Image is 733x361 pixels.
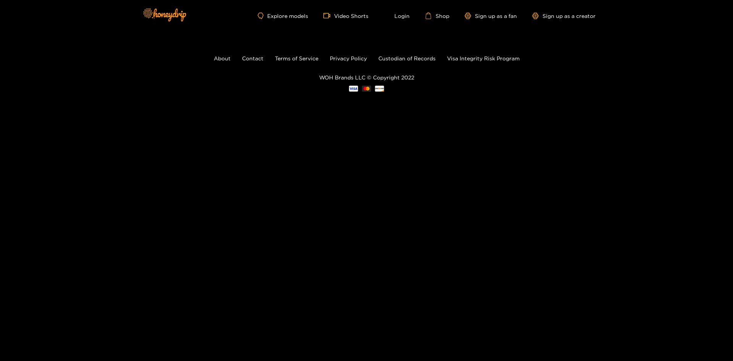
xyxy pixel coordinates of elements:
a: Sign up as a creator [532,13,596,19]
a: Visa Integrity Risk Program [447,55,520,61]
a: Login [384,12,410,19]
a: Shop [425,12,449,19]
a: Contact [242,55,263,61]
a: Sign up as a fan [465,13,517,19]
a: Video Shorts [323,12,368,19]
span: video-camera [323,12,334,19]
a: About [214,55,231,61]
a: Terms of Service [275,55,318,61]
a: Explore models [258,13,308,19]
a: Custodian of Records [378,55,436,61]
a: Privacy Policy [330,55,367,61]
